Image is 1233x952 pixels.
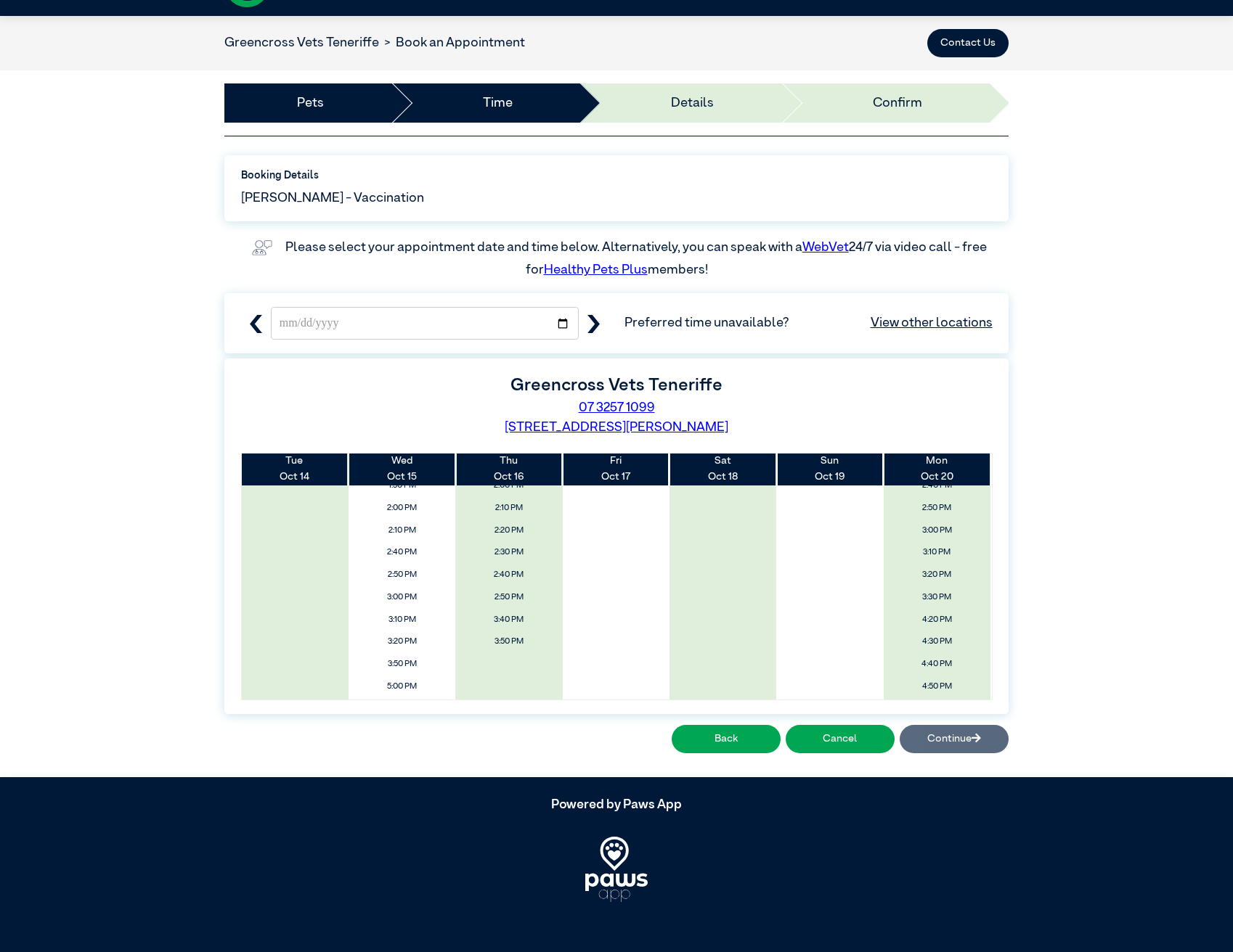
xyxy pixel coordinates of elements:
label: Please select your appointment date and time below. Alternatively, you can speak with a 24/7 via ... [285,241,989,277]
span: 3:40 PM [460,610,558,629]
a: [STREET_ADDRESS][PERSON_NAME] [505,421,728,434]
span: [PERSON_NAME] - Vaccination [241,189,424,208]
span: 3:10 PM [888,543,986,562]
a: Greencross Vets Teneriffe [224,36,379,49]
span: 2:40 PM [888,477,986,496]
h5: Powered by Paws App [224,797,1009,813]
span: 4:20 PM [888,610,986,629]
th: Oct 15 [349,454,455,485]
span: 2:10 PM [460,498,558,517]
img: PawsApp [585,837,648,902]
th: Oct 17 [563,454,670,485]
img: vet [246,234,277,260]
span: 2:30 PM [460,543,558,562]
span: 2:10 PM [353,521,451,540]
a: WebVet [802,241,849,254]
label: Booking Details [241,168,993,184]
nav: breadcrumb [224,33,525,53]
span: Preferred time unavailable? [624,313,993,333]
a: Healthy Pets Plus [544,263,648,276]
span: 2:50 PM [460,588,558,607]
span: 4:30 PM [888,633,986,652]
span: 2:20 PM [460,521,558,540]
span: 5:00 PM [353,678,451,697]
th: Oct 20 [884,454,990,485]
li: Book an Appointment [379,33,525,53]
th: Oct 18 [670,454,776,485]
a: Time [483,94,513,113]
span: 2:50 PM [353,566,451,585]
span: 3:00 PM [888,521,986,540]
span: 3:50 PM [353,655,451,674]
th: Oct 14 [242,454,349,485]
a: Pets [297,94,324,113]
span: 4:50 PM [888,678,986,697]
span: 4:40 PM [888,655,986,674]
span: 3:30 PM [888,588,986,607]
span: 3:20 PM [353,633,451,652]
span: 2:40 PM [353,543,451,562]
span: 3:10 PM [353,610,451,629]
button: Contact Us [927,29,1009,58]
span: 3:50 PM [460,633,558,652]
span: 2:50 PM [888,498,986,517]
button: Back [672,725,781,754]
span: 2:40 PM [460,566,558,585]
span: 3:20 PM [888,566,986,585]
span: 2:00 PM [353,498,451,517]
a: 07 3257 1099 [579,401,655,414]
span: 1:50 PM [353,477,451,496]
th: Oct 16 [455,454,562,485]
label: Greencross Vets Teneriffe [510,377,723,394]
span: 3:00 PM [353,588,451,607]
th: Oct 19 [776,454,883,485]
a: View other locations [871,313,993,333]
button: Cancel [786,725,895,754]
span: 2:00 PM [460,477,558,496]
